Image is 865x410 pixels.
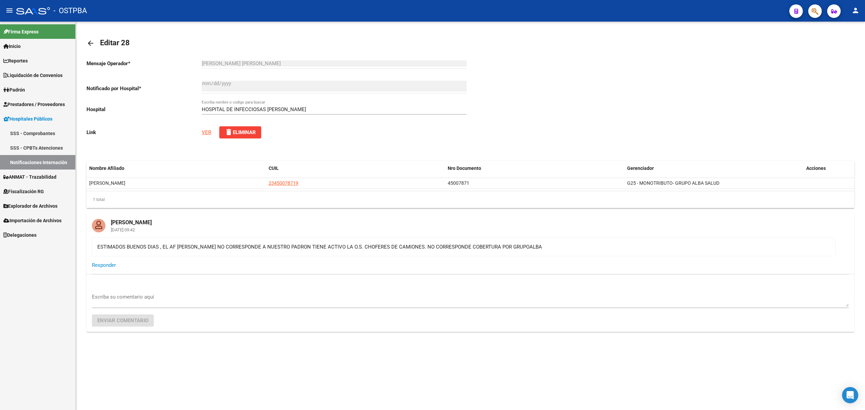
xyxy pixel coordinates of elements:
mat-icon: menu [5,6,14,15]
span: Reportes [3,57,28,65]
span: Nombre Afiliado [89,165,124,171]
div: Open Intercom Messenger [842,387,858,403]
span: Eliminar [225,129,256,135]
span: - OSTPBA [53,3,87,18]
span: Explorador de Archivos [3,202,57,210]
p: Mensaje Operador [86,60,202,67]
button: Eliminar [219,126,261,138]
span: Acciones [806,165,826,171]
span: Gerenciador [627,165,654,171]
datatable-header-cell: Nombre Afiliado [86,161,266,176]
span: Firma Express [3,28,39,35]
span: Prestadores / Proveedores [3,101,65,108]
p: Notificado por Hospital [86,85,202,92]
span: CUIL [269,165,279,171]
button: Enviar comentario [92,314,154,327]
span: Hospitales Públicos [3,115,52,123]
div: ESTIMADOS BUENOS DIAS , EL AF [PERSON_NAME] NO CORRESPONDE A NUESTRO PADRON TIENE ACTIVO LA O.S. ... [97,243,830,251]
span: Liquidación de Convenios [3,72,63,79]
span: G25 - MONOTRIBUTO- GRUPO ALBA SALUD [627,180,719,186]
span: Inicio [3,43,21,50]
span: Editar 28 [100,39,130,47]
mat-card-subtitle: [DATE] 09:42 [105,228,157,232]
p: Hospital [86,106,202,113]
span: AYALA MATEO NICOLAS [89,180,125,186]
datatable-header-cell: Gerenciador [624,161,804,176]
span: Fiscalización RG [3,188,44,195]
datatable-header-cell: Acciones [804,161,854,176]
span: Responder [92,262,116,268]
mat-icon: person [851,6,860,15]
mat-icon: delete [225,128,233,136]
p: Link [86,129,202,136]
span: 45007871 [448,180,469,186]
a: VER [202,129,211,135]
span: Enviar comentario [97,317,148,324]
datatable-header-cell: CUIL [266,161,445,176]
datatable-header-cell: Nro Documento [445,161,624,176]
span: Delegaciones [3,231,36,239]
span: Importación de Archivos [3,217,61,224]
button: Responder [92,259,116,271]
mat-card-title: [PERSON_NAME] [105,213,157,226]
span: Padrón [3,86,25,94]
mat-icon: arrow_back [86,39,95,47]
span: Nro Documento [448,165,481,171]
div: 1 total [86,191,854,208]
span: 23450078719 [269,180,298,186]
span: ANMAT - Trazabilidad [3,173,56,181]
